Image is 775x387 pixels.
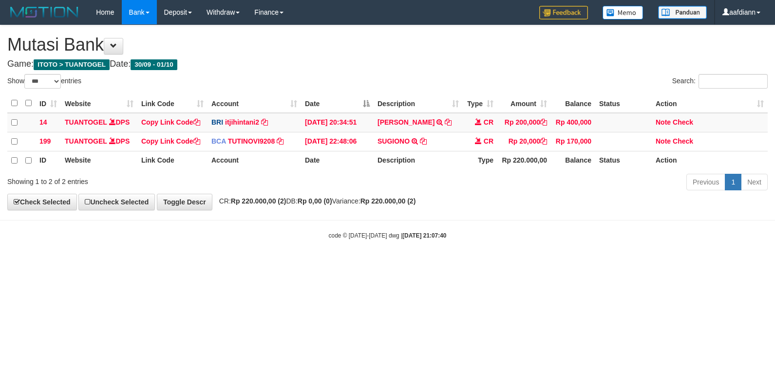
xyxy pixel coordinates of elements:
[652,151,768,170] th: Action
[211,118,223,126] span: BRI
[24,74,61,89] select: Showentries
[673,137,693,145] a: Check
[301,132,374,151] td: [DATE] 22:48:06
[7,59,768,69] h4: Game: Date:
[497,113,551,132] td: Rp 200,000
[301,151,374,170] th: Date
[225,118,259,126] a: itjihintani2
[214,197,416,205] span: CR: DB: Variance:
[484,137,493,145] span: CR
[402,232,446,239] strong: [DATE] 21:07:40
[231,197,286,205] strong: Rp 220.000,00 (2)
[673,118,693,126] a: Check
[228,137,275,145] a: TUTINOVI9208
[595,151,652,170] th: Status
[551,132,595,151] td: Rp 170,000
[7,74,81,89] label: Show entries
[652,94,768,113] th: Action: activate to sort column ascending
[61,151,137,170] th: Website
[65,137,107,145] a: TUANTOGEL
[497,151,551,170] th: Rp 220.000,00
[131,59,177,70] span: 30/09 - 01/10
[463,151,497,170] th: Type
[360,197,416,205] strong: Rp 220.000,00 (2)
[378,137,410,145] a: SUGIONO
[484,118,493,126] span: CR
[298,197,332,205] strong: Rp 0,00 (0)
[34,59,110,70] span: ITOTO > TUANTOGEL
[551,151,595,170] th: Balance
[329,232,447,239] small: code © [DATE]-[DATE] dwg |
[36,94,61,113] th: ID: activate to sort column ascending
[540,137,547,145] a: Copy Rp 20,000 to clipboard
[277,137,284,145] a: Copy TUTINOVI9208 to clipboard
[141,137,200,145] a: Copy Link Code
[658,6,707,19] img: panduan.png
[78,194,155,210] a: Uncheck Selected
[497,132,551,151] td: Rp 20,000
[7,5,81,19] img: MOTION_logo.png
[551,113,595,132] td: Rp 400,000
[141,118,200,126] a: Copy Link Code
[699,74,768,89] input: Search:
[36,151,61,170] th: ID
[39,118,47,126] span: 14
[463,94,497,113] th: Type: activate to sort column ascending
[725,174,741,190] a: 1
[211,137,226,145] span: BCA
[7,35,768,55] h1: Mutasi Bank
[39,137,51,145] span: 199
[208,151,301,170] th: Account
[61,132,137,151] td: DPS
[540,118,547,126] a: Copy Rp 200,000 to clipboard
[7,194,77,210] a: Check Selected
[539,6,588,19] img: Feedback.jpg
[378,118,435,126] a: [PERSON_NAME]
[497,94,551,113] th: Amount: activate to sort column ascending
[208,94,301,113] th: Account: activate to sort column ascending
[65,118,107,126] a: TUANTOGEL
[61,94,137,113] th: Website: activate to sort column ascending
[61,113,137,132] td: DPS
[551,94,595,113] th: Balance
[603,6,643,19] img: Button%20Memo.svg
[374,94,463,113] th: Description: activate to sort column ascending
[7,173,316,186] div: Showing 1 to 2 of 2 entries
[137,94,208,113] th: Link Code: activate to sort column ascending
[656,118,671,126] a: Note
[137,151,208,170] th: Link Code
[301,94,374,113] th: Date: activate to sort column descending
[157,194,212,210] a: Toggle Descr
[686,174,725,190] a: Previous
[445,118,452,126] a: Copy MOSES HARIANTO to clipboard
[374,151,463,170] th: Description
[301,113,374,132] td: [DATE] 20:34:51
[656,137,671,145] a: Note
[261,118,268,126] a: Copy itjihintani2 to clipboard
[672,74,768,89] label: Search:
[420,137,427,145] a: Copy SUGIONO to clipboard
[595,94,652,113] th: Status
[741,174,768,190] a: Next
